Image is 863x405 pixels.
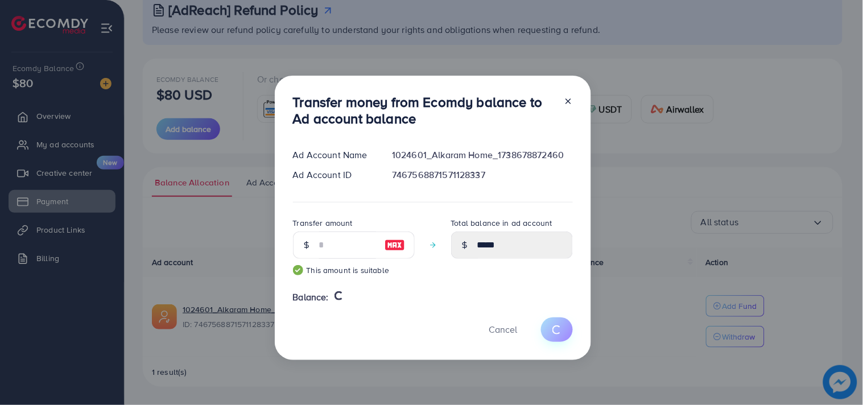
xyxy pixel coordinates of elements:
small: This amount is suitable [293,265,415,276]
img: guide [293,265,303,275]
span: Balance: [293,291,329,304]
label: Total balance in ad account [451,217,552,229]
div: Ad Account Name [284,148,383,162]
button: Cancel [475,317,532,342]
span: Cancel [489,323,518,336]
img: image [385,238,405,252]
h3: Transfer money from Ecomdy balance to Ad account balance [293,94,555,127]
label: Transfer amount [293,217,353,229]
div: Ad Account ID [284,168,383,181]
div: 1024601_Alkaram Home_1738678872460 [383,148,581,162]
div: 7467568871571128337 [383,168,581,181]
